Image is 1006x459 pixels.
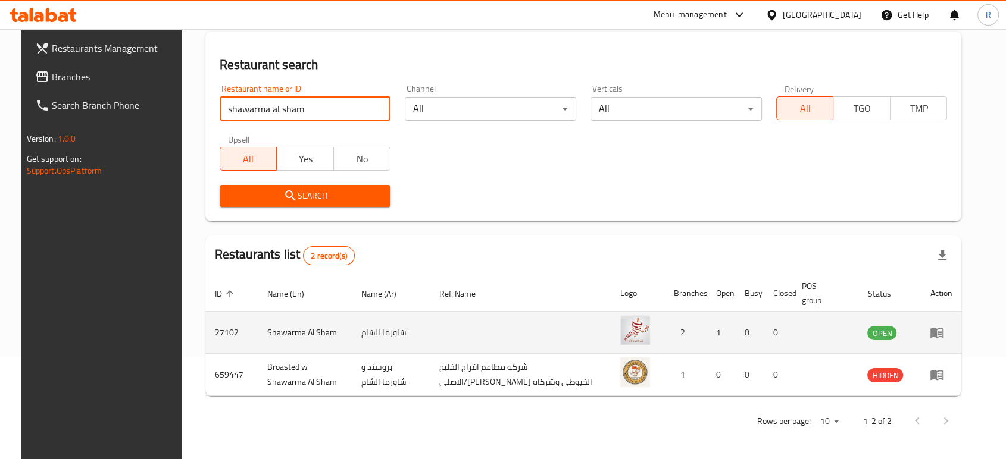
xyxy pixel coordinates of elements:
span: Name (En) [267,287,320,301]
div: Export file [928,241,957,270]
span: POS group [801,279,843,307]
button: Yes [276,147,334,171]
span: Version: [27,131,56,146]
span: All [782,100,829,117]
td: 2 [664,312,706,354]
button: TMP [890,96,948,120]
span: Name (Ar) [361,287,412,301]
button: No [333,147,391,171]
h2: Restaurant search [220,56,948,74]
span: OPEN [867,326,896,340]
td: 0 [706,354,735,396]
td: بروستد و شاورما الشام [352,354,430,396]
span: TGO [838,100,886,117]
span: R [985,8,991,21]
td: 659447 [205,354,258,396]
td: 0 [735,312,763,354]
h2: Restaurants list [215,246,355,265]
img: Broasted w Shawarma Al Sham [620,357,650,387]
td: Broasted w Shawarma Al Sham [258,354,352,396]
div: All [405,97,576,121]
a: Support.OpsPlatform [27,163,102,178]
th: Closed [763,275,792,312]
p: Rows per page: [757,414,810,429]
td: 0 [735,354,763,396]
div: [GEOGRAPHIC_DATA] [783,8,861,21]
th: Open [706,275,735,312]
a: Search Branch Phone [26,91,189,120]
th: Branches [664,275,706,312]
span: HIDDEN [867,369,903,382]
button: Search [220,185,391,207]
td: 1 [706,312,735,354]
div: Menu [930,325,952,339]
span: Search [229,188,382,203]
table: enhanced table [205,275,962,396]
div: HIDDEN [867,368,903,382]
span: 2 record(s) [304,250,354,262]
span: TMP [895,100,943,117]
span: 1.0.0 [58,131,76,146]
span: All [225,150,273,168]
th: Busy [735,275,763,312]
td: Shawarma Al Sham [258,312,352,354]
a: Branches [26,62,189,91]
div: All [591,97,762,121]
label: Delivery [785,84,814,93]
button: All [776,96,834,120]
th: Logo [611,275,664,312]
a: Restaurants Management [26,34,189,62]
button: All [220,147,277,171]
span: No [339,150,386,168]
td: 27102 [205,312,258,354]
label: Upsell [228,135,250,143]
img: Shawarma Al Sham [620,315,650,345]
td: شركه مطاعم افراح الخليج الاصلى/[PERSON_NAME] الخيوطى وشركاه [430,354,611,396]
button: TGO [833,96,891,120]
td: 0 [763,312,792,354]
span: Status [867,287,906,301]
div: Menu [930,367,952,382]
span: Get support on: [27,151,82,166]
input: Search for restaurant name or ID.. [220,97,391,121]
div: Rows per page: [815,413,843,430]
td: 1 [664,354,706,396]
td: 0 [763,354,792,396]
td: شاورما الشام [352,312,430,354]
th: Action [920,275,961,312]
div: OPEN [867,326,896,340]
span: Restaurants Management [52,41,179,55]
span: Branches [52,70,179,84]
div: Menu-management [654,8,727,22]
div: Total records count [303,246,355,265]
span: Ref. Name [439,287,491,301]
span: ID [215,287,238,301]
span: Yes [282,150,329,168]
span: Search Branch Phone [52,98,179,112]
p: 1-2 of 2 [863,414,891,429]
